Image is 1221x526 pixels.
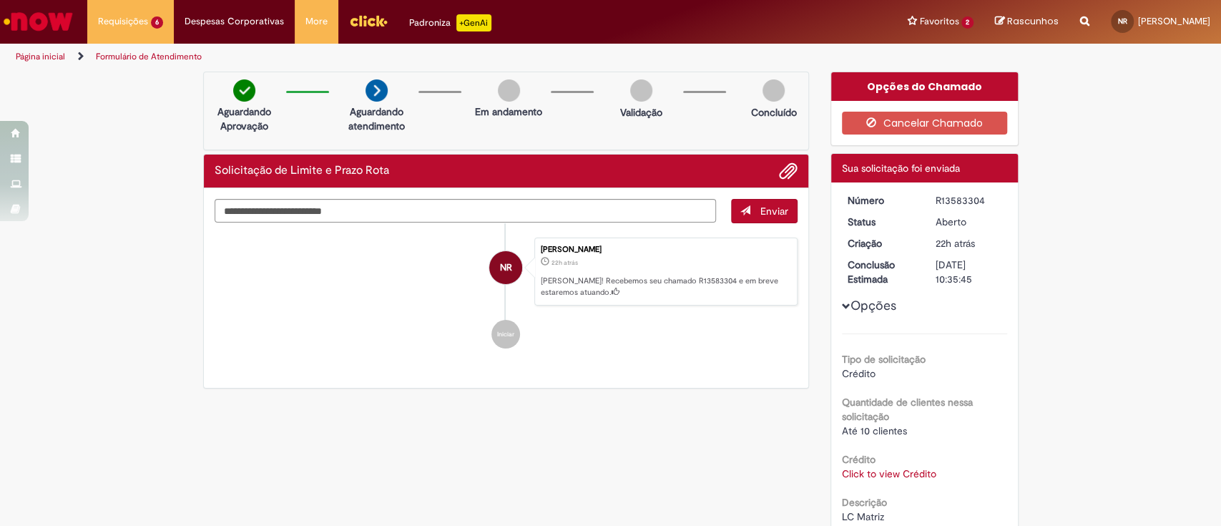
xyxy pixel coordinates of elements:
p: Validação [620,105,662,120]
button: Adicionar anexos [779,162,798,180]
div: 30/09/2025 17:35:40 [936,236,1002,250]
span: Rascunhos [1007,14,1059,28]
p: Em andamento [475,104,542,119]
span: LC Matriz [842,510,884,523]
h2: Solicitação de Limite e Prazo Rota Histórico de tíquete [215,165,389,177]
span: Favoritos [919,14,958,29]
b: Descrição [842,496,887,509]
span: Até 10 clientes [842,424,907,437]
span: 22h atrás [936,237,975,250]
a: Formulário de Atendimento [96,51,202,62]
span: Sua solicitação foi enviada [842,162,960,175]
span: Despesas Corporativas [185,14,284,29]
div: [PERSON_NAME] [541,245,790,254]
img: check-circle-green.png [233,79,255,102]
div: Padroniza [409,14,491,31]
div: Opções do Chamado [831,72,1018,101]
p: [PERSON_NAME]! Recebemos seu chamado R13583304 e em breve estaremos atuando. [541,276,790,298]
dt: Status [837,215,925,229]
img: ServiceNow [1,7,75,36]
dt: Criação [837,236,925,250]
div: [DATE] 10:35:45 [936,258,1002,286]
b: Tipo de solicitação [842,353,926,366]
time: 30/09/2025 17:35:40 [551,258,578,267]
img: arrow-next.png [366,79,388,102]
dt: Número [837,193,925,208]
span: [PERSON_NAME] [1138,15,1210,27]
b: Crédito [842,453,876,466]
a: Click to view Crédito [842,467,936,480]
ul: Trilhas de página [11,44,803,70]
img: click_logo_yellow_360x200.png [349,10,388,31]
ul: Histórico de tíquete [215,223,798,364]
span: 2 [961,16,974,29]
a: Página inicial [16,51,65,62]
span: Crédito [842,367,876,380]
b: Quantidade de clientes nessa solicitação [842,396,973,423]
time: 30/09/2025 17:35:40 [936,237,975,250]
div: Aberto [936,215,1002,229]
li: Nathalia Rabelo Lemos Rodrigues [215,238,798,306]
span: NR [1118,16,1127,26]
a: Rascunhos [995,15,1059,29]
span: 6 [151,16,163,29]
p: +GenAi [456,14,491,31]
span: NR [500,250,512,285]
img: img-circle-grey.png [498,79,520,102]
p: Aguardando Aprovação [210,104,279,133]
div: Nathalia Rabelo Lemos Rodrigues [489,251,522,284]
img: img-circle-grey.png [630,79,652,102]
button: Enviar [731,199,798,223]
dt: Conclusão Estimada [837,258,925,286]
button: Cancelar Chamado [842,112,1007,135]
div: R13583304 [936,193,1002,208]
span: Requisições [98,14,148,29]
textarea: Digite sua mensagem aqui... [215,199,717,223]
span: More [305,14,328,29]
p: Concluído [750,105,796,120]
span: 22h atrás [551,258,578,267]
span: Enviar [760,205,788,218]
img: img-circle-grey.png [762,79,785,102]
p: Aguardando atendimento [342,104,411,133]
